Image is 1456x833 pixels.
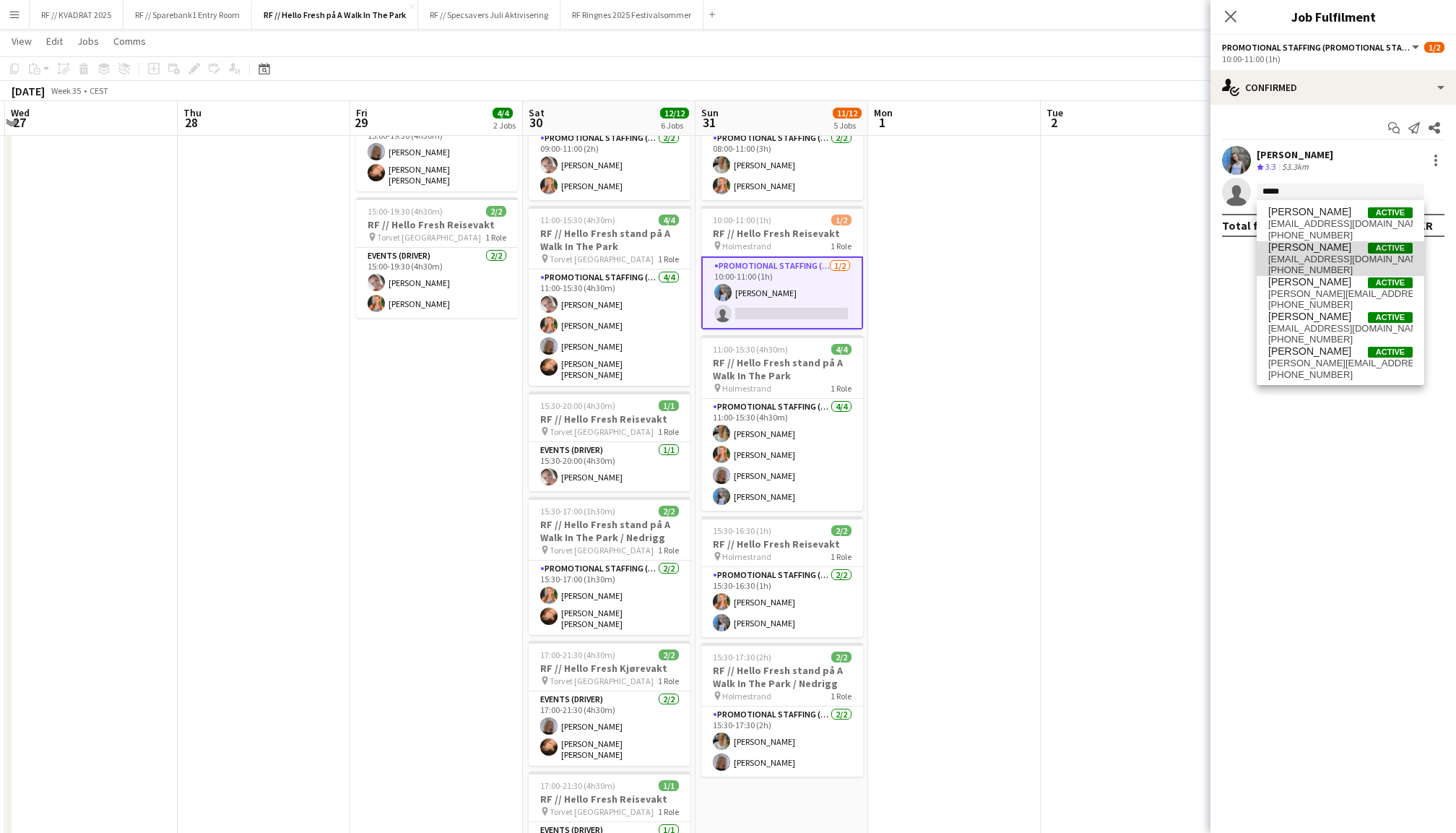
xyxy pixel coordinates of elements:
[529,413,690,426] h3: RF // Hello Fresh Reisevakt
[1265,161,1276,172] span: 3.3
[1368,207,1413,218] span: Active
[529,518,690,544] h3: RF // Hello Fresh stand på A Walk In The Park / Nedrigg
[46,35,63,48] span: Edit
[701,517,863,637] app-job-card: 15:30-16:30 (1h)2/2RF // Hello Fresh Reisevakt Holmestrand1 RolePromotional Staffing (Promotional...
[113,35,146,48] span: Comms
[48,85,84,96] span: Week 35
[529,662,690,675] h3: RF // Hello Fresh Kjørevakt
[722,691,771,702] span: Holmestrand
[493,120,516,131] div: 2 Jobs
[6,32,38,51] a: View
[1368,277,1413,288] span: Active
[701,356,863,382] h3: RF // Hello Fresh stand på A Walk In The Park
[1268,276,1351,288] span: Maria Grefberg
[377,232,481,243] span: Torvet [GEOGRAPHIC_DATA]
[1268,254,1413,265] span: maregeland03@gmail.com
[699,114,719,131] span: 31
[529,561,690,635] app-card-role: Promotional Staffing (Promotional Staff)2/215:30-17:00 (1h30m)[PERSON_NAME][PERSON_NAME] [PERSON_...
[1268,345,1351,358] span: Marian Ilmi
[701,335,863,511] div: 11:00-15:30 (4h30m)4/4RF // Hello Fresh stand på A Walk In The Park Holmestrand1 RolePromotional ...
[529,793,690,806] h3: RF // Hello Fresh Reisevakt
[550,426,654,437] span: Torvet [GEOGRAPHIC_DATA]
[356,106,368,119] span: Fri
[12,84,45,98] div: [DATE]
[722,383,771,394] span: Holmestrand
[1268,218,1413,230] span: mariannebirkel@gmail.com
[529,641,690,766] app-job-card: 17:00-21:30 (4h30m)2/2RF // Hello Fresh Kjørevakt Torvet [GEOGRAPHIC_DATA]1 RoleEvents (Driver)2/...
[356,197,518,318] app-job-card: 15:00-19:30 (4h30m)2/2RF // Hello Fresh Reisevakt Torvet [GEOGRAPHIC_DATA]1 RoleEvents (Driver)2/...
[356,218,518,231] h3: RF // Hello Fresh Reisevakt
[529,130,690,200] app-card-role: Promotional Staffing (Promotional Staff)2/209:00-11:00 (2h)[PERSON_NAME][PERSON_NAME]
[1368,347,1413,358] span: Active
[550,676,654,686] span: Torvet [GEOGRAPHIC_DATA]
[1046,106,1063,119] span: Tue
[526,114,545,131] span: 30
[540,649,615,660] span: 17:00-21:30 (4h30m)
[1268,264,1413,276] span: +4795336119
[252,1,418,29] button: RF // Hello Fresh på A Walk In The Park
[12,35,32,48] span: View
[1268,241,1351,254] span: Maria Egeland
[1368,312,1413,323] span: Active
[701,206,863,329] app-job-card: 10:00-11:00 (1h)1/2RF // Hello Fresh Reisevakt Holmestrand1 RolePromotional Staffing (Promotional...
[658,426,679,437] span: 1 Role
[659,400,679,411] span: 1/1
[831,383,851,394] span: 1 Role
[661,120,688,131] div: 6 Jobs
[722,551,771,562] span: Holmestrand
[1222,53,1444,64] div: 10:00-11:00 (1h)
[1268,288,1413,300] span: maria@grefberg.no
[1044,114,1063,131] span: 2
[368,206,443,217] span: 15:00-19:30 (4h30m)
[529,691,690,766] app-card-role: Events (Driver)2/217:00-21:30 (4h30m)[PERSON_NAME][PERSON_NAME] [PERSON_NAME]
[658,806,679,817] span: 1 Role
[354,114,368,131] span: 29
[418,1,560,29] button: RF // Specsavers Juli Aktivisering
[701,567,863,637] app-card-role: Promotional Staffing (Promotional Staff)2/215:30-16:30 (1h)[PERSON_NAME][PERSON_NAME]
[493,108,513,118] span: 4/4
[71,32,105,51] a: Jobs
[1222,42,1421,53] button: Promotional Staffing (Promotional Staff)
[529,497,690,635] app-job-card: 15:30-17:00 (1h30m)2/2RF // Hello Fresh stand på A Walk In The Park / Nedrigg Torvet [GEOGRAPHIC_...
[831,241,851,251] span: 1 Role
[874,106,893,119] span: Mon
[1268,323,1413,335] span: hartvigsenmaria@gmail.com
[701,399,863,511] app-card-role: Promotional Staffing (Promotional Staff)4/411:00-15:30 (4h30m)[PERSON_NAME][PERSON_NAME][PERSON_N...
[659,506,679,517] span: 2/2
[701,538,863,551] h3: RF // Hello Fresh Reisevakt
[659,649,679,660] span: 2/2
[485,232,506,243] span: 1 Role
[1222,218,1271,233] div: Total fee
[1268,334,1413,345] span: +4748028535
[529,206,690,386] app-job-card: 11:00-15:30 (4h30m)4/4RF // Hello Fresh stand på A Walk In The Park Torvet [GEOGRAPHIC_DATA]1 Rol...
[658,254,679,264] span: 1 Role
[831,344,851,355] span: 4/4
[701,256,863,329] app-card-role: Promotional Staffing (Promotional Staff)1/210:00-11:00 (1h)[PERSON_NAME]
[659,780,679,791] span: 1/1
[659,215,679,225] span: 4/4
[831,551,851,562] span: 1 Role
[1268,299,1413,311] span: +4797425353
[11,106,30,119] span: Wed
[529,392,690,491] div: 15:30-20:00 (4h30m)1/1RF // Hello Fresh Reisevakt Torvet [GEOGRAPHIC_DATA]1 RoleEvents (Driver)1/...
[550,545,654,556] span: Torvet [GEOGRAPHIC_DATA]
[701,707,863,777] app-card-role: Promotional Staffing (Promotional Staff)2/215:30-17:30 (2h)[PERSON_NAME][PERSON_NAME]
[1268,358,1413,369] span: marian.ilmi8@gmail.com
[701,643,863,777] app-job-card: 15:30-17:30 (2h)2/2RF // Hello Fresh stand på A Walk In The Park / Nedrigg Holmestrand1 RolePromo...
[540,400,615,411] span: 15:30-20:00 (4h30m)
[40,32,69,51] a: Edit
[90,85,108,96] div: CEST
[658,676,679,686] span: 1 Role
[108,32,152,51] a: Comms
[1268,369,1413,381] span: +4797629078
[658,545,679,556] span: 1 Role
[560,1,703,29] button: RF Ringnes 2025 Festivalsommer
[1257,148,1333,161] div: [PERSON_NAME]
[831,525,851,536] span: 2/2
[356,248,518,318] app-card-role: Events (Driver)2/215:00-19:30 (4h30m)[PERSON_NAME][PERSON_NAME]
